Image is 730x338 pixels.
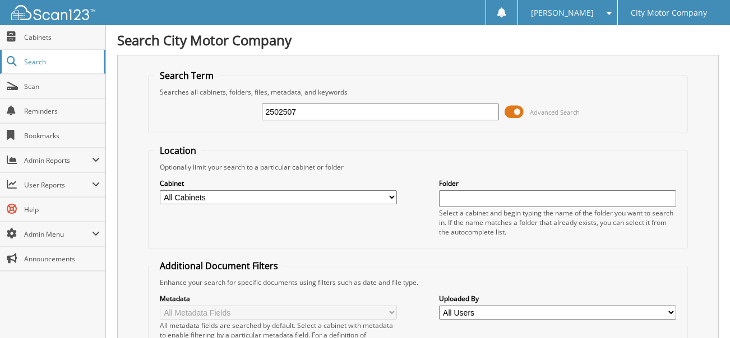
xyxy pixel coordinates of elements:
[154,144,202,157] legend: Location
[530,108,580,116] span: Advanced Search
[674,284,730,338] iframe: Chat Widget
[11,5,95,20] img: scan123-logo-white.svg
[24,32,100,42] span: Cabinets
[439,208,677,237] div: Select a cabinet and begin typing the name of the folder you want to search in. If the name match...
[154,162,682,172] div: Optionally limit your search to a particular cabinet or folder
[154,69,219,82] legend: Search Term
[24,156,92,165] span: Admin Reports
[24,131,100,140] span: Bookmarks
[531,10,594,16] span: [PERSON_NAME]
[160,179,398,188] label: Cabinet
[24,254,100,264] span: Announcements
[24,180,92,190] span: User Reports
[154,260,284,272] legend: Additional Document Filters
[154,87,682,97] div: Searches all cabinets, folders, files, metadata, and keywords
[117,31,719,49] h1: Search City Motor Company
[24,82,100,91] span: Scan
[24,205,100,214] span: Help
[439,179,677,188] label: Folder
[24,106,100,116] span: Reminders
[154,278,682,287] div: Enhance your search for specific documents using filters such as date and file type.
[160,294,398,303] label: Metadata
[439,294,677,303] label: Uploaded By
[24,229,92,239] span: Admin Menu
[24,57,98,67] span: Search
[631,10,707,16] span: City Motor Company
